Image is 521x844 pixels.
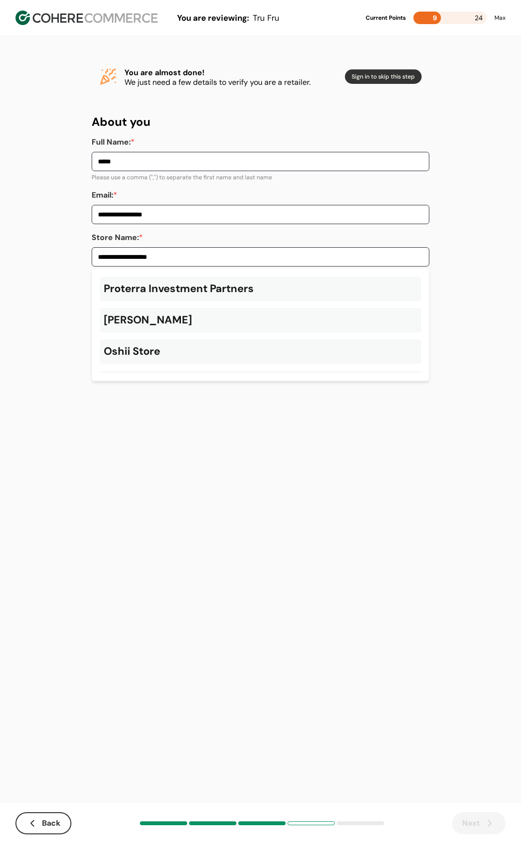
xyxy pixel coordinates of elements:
h4: About you [92,113,429,131]
span: 9 [433,13,437,22]
img: Cohere Logo [15,11,158,25]
div: Max [494,13,506,22]
button: Next [452,812,506,834]
span: Email: [92,190,113,200]
p: [PERSON_NAME] [104,312,192,328]
p: Proterra Investment Partners [104,281,254,296]
button: Back [15,812,71,834]
div: Current Points [366,13,406,22]
div: Please use a comma (",") to separate the first name and last name [92,173,429,182]
span: 24 [475,12,483,24]
p: Oshii Store [104,343,160,359]
h4: You are almost done! [124,67,337,79]
span: Store Name: [92,232,139,242]
span: Full Name: [92,137,131,147]
span: Tru Fru [253,13,279,23]
button: Sign in to skip this step [345,69,422,84]
p: We just need a few details to verify you are a retailer. [124,79,337,86]
span: You are reviewing: [177,13,249,23]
